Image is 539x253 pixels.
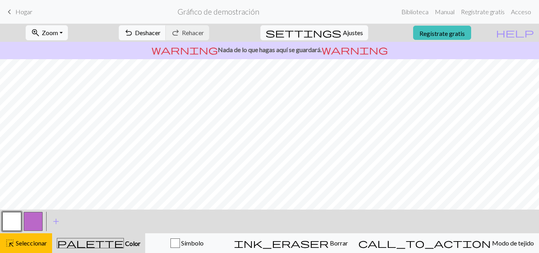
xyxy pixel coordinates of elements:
[125,240,140,247] font: Color
[330,239,348,247] font: Borrar
[145,233,229,253] button: Símbolo
[496,27,534,38] span: help
[413,26,471,40] a: Regístrate gratis
[353,233,539,253] button: Modo de tejido
[358,238,491,249] span: call_to_action
[57,238,124,249] span: palette
[458,4,508,20] a: Regístrate gratis
[260,25,368,40] button: SettingsAjustes
[5,238,15,249] span: highlight_alt
[322,44,388,55] span: warning
[508,4,534,20] a: Acceso
[16,239,47,247] font: Seleccionar
[419,29,465,37] font: Regístrate gratis
[266,28,341,37] i: Settings
[432,4,458,20] a: Manual
[401,8,429,15] font: Biblioteca
[343,29,363,36] font: Ajustes
[266,27,341,38] span: settings
[398,4,432,20] a: Biblioteca
[42,29,58,36] font: Zoom
[5,6,14,17] span: keyboard_arrow_left
[234,238,329,249] span: ink_eraser
[15,8,32,15] font: Hogar
[181,239,204,247] font: Símbolo
[511,8,531,15] font: Acceso
[435,8,455,15] font: Manual
[178,7,259,16] font: Gráfico de demostración
[135,29,161,36] font: Deshacer
[119,25,166,40] button: Deshacer
[51,216,61,227] span: add
[26,25,68,40] button: Zoom
[492,239,534,247] font: Modo de tejido
[218,46,322,53] font: Nada de lo que hagas aquí se guardará.
[31,27,40,38] span: zoom_in
[124,27,133,38] span: undo
[52,233,145,253] button: Color
[461,8,505,15] font: Regístrate gratis
[152,44,218,55] span: warning
[229,233,353,253] button: Borrar
[5,5,32,19] a: Hogar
